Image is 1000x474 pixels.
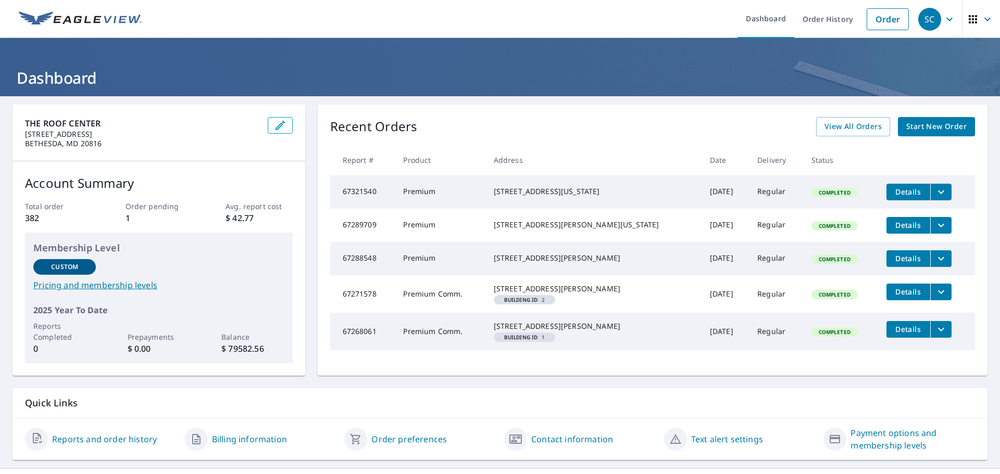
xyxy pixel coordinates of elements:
th: Delivery [749,145,803,175]
a: Pricing and membership levels [33,279,284,291]
td: Premium [395,209,485,242]
p: 0 [33,342,96,355]
td: Regular [749,275,803,313]
p: $ 79582.56 [221,342,284,355]
button: detailsBtn-67268061 [886,321,930,338]
p: Account Summary [25,174,293,193]
div: SC [918,8,941,31]
a: Payment options and membership levels [851,427,975,452]
p: Quick Links [25,396,975,409]
button: filesDropdownBtn-67321540 [930,184,952,200]
span: 2 [498,297,552,302]
span: Details [893,187,924,197]
span: View All Orders [824,120,882,133]
p: THE ROOF CENTER [25,117,259,130]
td: Premium [395,175,485,209]
a: Reports and order history [52,433,157,445]
div: [STREET_ADDRESS][PERSON_NAME] [494,321,693,331]
td: Regular [749,242,803,275]
p: Prepayments [128,331,190,342]
td: [DATE] [702,275,749,313]
td: Premium [395,242,485,275]
a: Order [867,8,909,30]
p: 382 [25,212,92,224]
span: Completed [813,189,857,196]
td: Regular [749,175,803,209]
td: Premium Comm. [395,313,485,350]
button: filesDropdownBtn-67289709 [930,217,952,234]
td: Regular [749,313,803,350]
div: [STREET_ADDRESS][US_STATE] [494,186,693,197]
p: $ 42.77 [226,212,292,224]
span: Details [893,287,924,297]
a: Billing information [212,433,287,445]
p: Order pending [126,201,192,212]
td: Premium Comm. [395,275,485,313]
a: Order preferences [371,433,447,445]
td: 67289709 [330,209,395,242]
td: [DATE] [702,313,749,350]
th: Product [395,145,485,175]
div: [STREET_ADDRESS][PERSON_NAME] [494,284,693,294]
p: BETHESDA, MD 20816 [25,139,259,148]
th: Date [702,145,749,175]
th: Address [485,145,702,175]
div: [STREET_ADDRESS][PERSON_NAME] [494,253,693,263]
span: 1 [498,335,552,340]
th: Report # [330,145,395,175]
p: Recent Orders [330,117,418,136]
span: Start New Order [906,120,967,133]
a: Start New Order [898,117,975,136]
em: Building ID [504,297,538,302]
td: [DATE] [702,175,749,209]
h1: Dashboard [12,67,988,88]
td: 67288548 [330,242,395,275]
span: Completed [813,255,857,263]
button: filesDropdownBtn-67288548 [930,250,952,267]
p: Membership Level [33,241,284,255]
p: 2025 Year To Date [33,304,284,316]
p: $ 0.00 [128,342,190,355]
span: Completed [813,291,857,298]
button: detailsBtn-67289709 [886,217,930,234]
div: [STREET_ADDRESS][PERSON_NAME][US_STATE] [494,220,693,230]
button: filesDropdownBtn-67268061 [930,321,952,338]
p: 1 [126,212,192,224]
img: EV Logo [19,11,142,27]
p: Balance [221,331,284,342]
em: Building ID [504,335,538,340]
p: [STREET_ADDRESS] [25,130,259,139]
button: detailsBtn-67321540 [886,184,930,200]
span: Details [893,220,924,230]
td: [DATE] [702,242,749,275]
span: Completed [813,222,857,229]
td: 67271578 [330,275,395,313]
td: 67268061 [330,313,395,350]
span: Details [893,324,924,334]
a: Contact information [531,433,613,445]
span: Completed [813,328,857,336]
p: Custom [51,262,78,272]
th: Status [803,145,878,175]
td: [DATE] [702,209,749,242]
button: detailsBtn-67288548 [886,250,930,267]
p: Reports Completed [33,321,96,342]
p: Avg. report cost [226,201,292,212]
button: detailsBtn-67271578 [886,284,930,300]
button: filesDropdownBtn-67271578 [930,284,952,300]
p: Total order [25,201,92,212]
a: View All Orders [816,117,890,136]
span: Details [893,253,924,263]
td: 67321540 [330,175,395,209]
td: Regular [749,209,803,242]
a: Text alert settings [691,433,763,445]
